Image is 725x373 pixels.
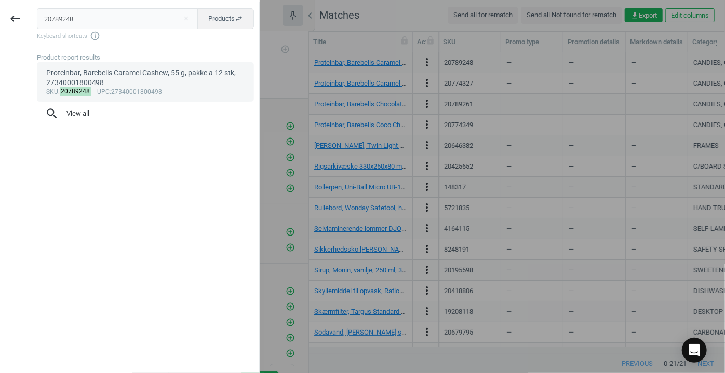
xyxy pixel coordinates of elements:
button: Productsswap_horiz [197,8,254,29]
div: Open Intercom Messenger [682,338,707,363]
input: Enter the SKU or product name [37,8,198,29]
i: swap_horiz [235,15,243,23]
button: keyboard_backspace [3,7,27,31]
mark: 20789248 [60,87,91,96]
button: searchView all [37,102,254,125]
i: search [45,107,59,120]
i: info_outline [90,31,100,41]
button: Close [178,14,194,23]
div: : :27340001800498 [46,88,245,96]
div: Product report results [37,53,259,62]
span: sku [46,88,58,95]
span: View all [45,107,246,120]
span: Products [208,14,243,23]
div: Proteinbar, Barebells Caramel Cashew, 55 g, pakke a 12 stk, 27340001800498 [46,68,245,88]
i: keyboard_backspace [9,12,21,25]
span: upc [97,88,110,95]
span: Keyboard shortcuts [37,31,254,41]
